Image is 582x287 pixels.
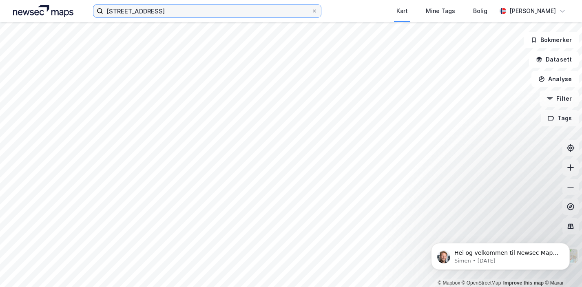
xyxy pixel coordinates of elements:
[531,71,579,87] button: Analyse
[541,110,579,126] button: Tags
[540,91,579,107] button: Filter
[462,280,501,286] a: OpenStreetMap
[509,6,556,16] div: [PERSON_NAME]
[419,226,582,283] iframe: Intercom notifications message
[473,6,487,16] div: Bolig
[13,5,73,17] img: logo.a4113a55bc3d86da70a041830d287a7e.svg
[529,51,579,68] button: Datasett
[438,280,460,286] a: Mapbox
[103,5,311,17] input: Søk på adresse, matrikkel, gårdeiere, leietakere eller personer
[426,6,455,16] div: Mine Tags
[396,6,408,16] div: Kart
[503,280,544,286] a: Improve this map
[524,32,579,48] button: Bokmerker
